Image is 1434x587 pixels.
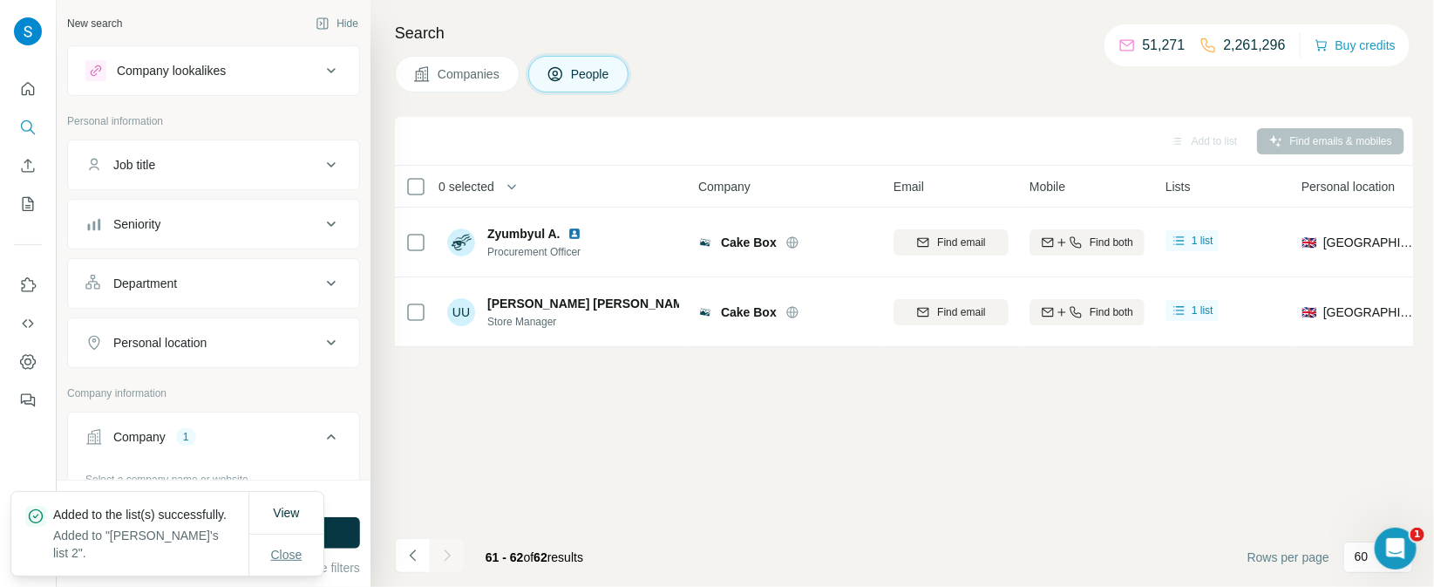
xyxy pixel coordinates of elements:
span: Company [698,178,751,195]
button: Enrich CSV [14,150,42,181]
span: Cake Box [721,304,777,321]
button: Find both [1030,229,1145,256]
span: 🇬🇧 [1301,234,1316,251]
span: Find email [937,304,985,320]
button: Hide [303,10,370,37]
img: Logo of Cake Box [698,305,712,319]
span: 1 list [1192,303,1213,318]
button: Company1 [68,416,359,465]
button: Department [68,263,359,304]
img: Avatar [447,229,475,256]
button: Navigate to previous page [395,538,430,573]
span: View [273,506,299,520]
div: UU [447,298,475,326]
span: Lists [1166,178,1191,195]
iframe: Intercom live chat [1375,528,1417,570]
span: Close [271,546,302,563]
button: Job title [68,144,359,186]
button: Buy credits [1315,33,1396,58]
button: Close [259,539,315,570]
div: Company [113,428,166,446]
button: Use Surfe on LinkedIn [14,270,42,301]
div: Personal location [113,334,207,352]
button: My lists [14,188,42,220]
span: Companies [438,65,501,83]
div: 1 [176,429,196,445]
button: Seniority [68,203,359,245]
button: Feedback [14,385,42,416]
button: Personal location [68,322,359,364]
p: Company information [67,386,360,401]
button: Search [14,112,42,143]
div: Seniority [113,215,160,233]
span: Procurement Officer [487,244,588,260]
span: [PERSON_NAME] [PERSON_NAME] [487,295,696,312]
span: 1 [1410,528,1424,542]
p: Added to the list(s) successfully. [53,506,248,523]
img: Avatar [14,17,42,45]
button: Dashboard [14,346,42,378]
div: Job title [113,156,155,174]
div: Department [113,275,177,292]
span: [GEOGRAPHIC_DATA] [1323,304,1417,321]
button: View [261,497,311,529]
div: New search [67,16,122,31]
span: Store Manager [487,314,679,330]
span: Mobile [1030,178,1065,195]
span: Zyumbyul A. [487,225,561,242]
button: Quick start [14,73,42,105]
button: Find email [894,229,1009,256]
p: 2,261,296 [1224,35,1286,56]
div: Select a company name or website [85,465,342,488]
span: 61 - 62 [486,550,524,564]
h4: Search [395,21,1413,45]
span: Find both [1090,304,1133,320]
span: Rows per page [1247,549,1329,566]
span: results [486,550,583,564]
span: 0 selected [438,178,494,195]
p: 60 [1355,548,1369,565]
span: Find both [1090,235,1133,250]
span: Find email [937,235,985,250]
span: of [524,550,534,564]
p: Added to "[PERSON_NAME]'s list 2". [53,527,248,562]
p: 51,271 [1143,35,1186,56]
div: Company lookalikes [117,62,226,79]
span: [GEOGRAPHIC_DATA] [1323,234,1417,251]
button: Company lookalikes [68,50,359,92]
span: Email [894,178,924,195]
button: Find email [894,299,1009,325]
span: Cake Box [721,234,777,251]
p: Personal information [67,113,360,129]
span: 🇬🇧 [1301,304,1316,321]
button: Use Surfe API [14,308,42,339]
img: LinkedIn logo [567,227,581,241]
span: Personal location [1301,178,1395,195]
button: Find both [1030,299,1145,325]
span: People [571,65,611,83]
span: 1 list [1192,233,1213,249]
img: Logo of Cake Box [698,235,712,249]
span: 62 [534,550,547,564]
